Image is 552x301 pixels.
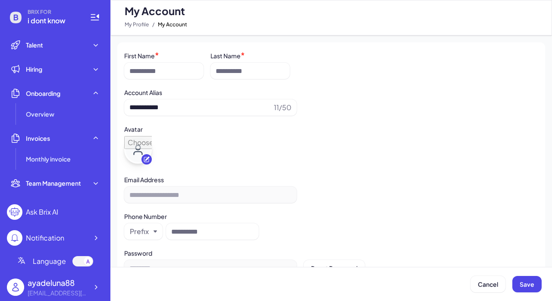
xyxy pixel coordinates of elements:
[520,280,534,288] span: Save
[26,65,42,73] span: Hiring
[26,179,81,187] span: Team Management
[124,89,162,96] label: Account Alias
[512,276,542,292] button: Save
[125,4,185,18] span: My Account
[26,134,50,143] span: Invoices
[28,288,88,298] div: ayadeluna@gmail.com
[311,264,358,272] span: Reset Password
[26,41,43,49] span: Talent
[130,226,150,237] button: Prefix
[158,19,187,30] span: My Account
[478,280,498,288] span: Cancel
[26,155,71,163] span: Monthly invoice
[28,16,79,26] span: i dont know
[124,52,155,60] label: First Name
[33,256,66,266] span: Language
[130,226,149,237] div: Prefix
[26,233,64,243] div: Notification
[124,212,167,220] label: Phone Number
[124,125,143,133] label: Avatar
[124,249,152,257] label: Password
[26,110,54,118] span: Overview
[210,52,241,60] label: Last Name
[28,277,88,288] div: ayadeluna88
[270,102,292,113] span: 11/50
[26,89,60,98] span: Onboarding
[304,260,365,276] button: Reset Password
[26,207,58,217] div: Ask Brix AI
[124,176,164,184] label: Email Address
[470,276,505,292] button: Cancel
[152,19,154,30] span: /
[7,279,24,296] img: user_logo.png
[28,9,79,16] span: BRIX FOR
